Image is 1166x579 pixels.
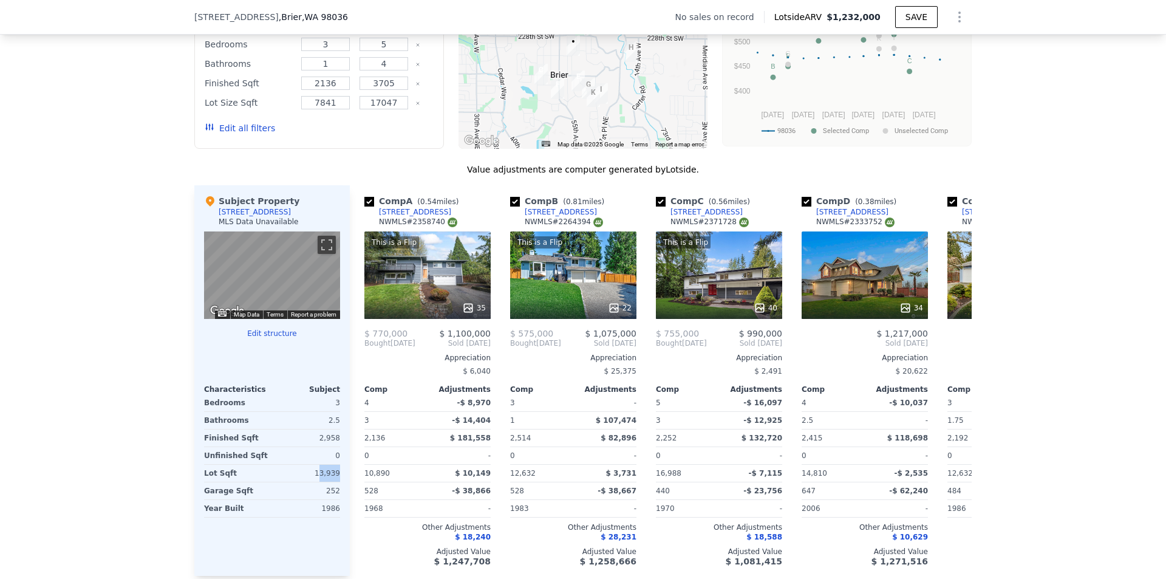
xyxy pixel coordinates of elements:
div: Comp [364,385,428,394]
div: 1983 [510,500,571,517]
span: $ 1,247,708 [434,557,491,566]
span: $1,232,000 [827,12,881,22]
span: $ 1,271,516 [871,557,928,566]
span: 528 [364,487,378,495]
div: MLS Data Unavailable [219,217,299,227]
a: [STREET_ADDRESS] [656,207,743,217]
a: Open this area in Google Maps (opens a new window) [462,133,502,149]
span: 4 [802,399,806,407]
span: $ 181,558 [450,434,491,442]
button: Keyboard shortcuts [218,311,227,317]
div: Bathrooms [205,55,294,72]
span: -$ 8,970 [457,399,491,407]
span: ( miles) [412,197,463,206]
div: [DATE] [656,338,707,348]
div: 22 [608,302,632,314]
text: $400 [734,87,751,95]
span: 0 [947,451,952,460]
span: 0.81 [566,197,582,206]
text: K [877,35,882,42]
div: Comp [510,385,573,394]
div: Lot Sqft [204,465,270,482]
span: $ 10,149 [455,469,491,478]
div: [STREET_ADDRESS] [525,207,597,217]
div: - [867,500,928,517]
span: 12,632 [510,469,536,478]
div: No sales on record [675,11,764,23]
div: Subject [272,385,340,394]
span: Bought [656,338,682,348]
span: $ 1,081,415 [726,557,782,566]
span: -$ 7,115 [749,469,782,478]
div: 2723 232nd St SW [567,35,580,56]
div: Bedrooms [204,394,270,411]
span: 16,988 [656,469,681,478]
span: 14,810 [802,469,827,478]
text: F [786,52,790,60]
button: Edit all filters [205,122,275,134]
span: $ 82,896 [601,434,636,442]
text: [DATE] [822,111,845,119]
div: Unfinished Sqft [204,447,270,464]
span: ( miles) [704,197,755,206]
span: -$ 14,404 [452,416,491,425]
a: [STREET_ADDRESS] [510,207,597,217]
div: 34 [899,302,923,314]
div: [DATE] [364,338,415,348]
div: 1514 232nd Pl SW [624,41,638,62]
text: [DATE] [851,111,874,119]
div: 3 [274,394,340,411]
span: $ 755,000 [656,329,699,338]
span: Map data ©2025 Google [557,141,624,148]
div: Other Adjustments [364,522,491,532]
div: 3 [364,412,425,429]
div: 3 [656,412,717,429]
div: 1970 [656,500,717,517]
span: 0 [364,451,369,460]
a: [STREET_ADDRESS][DEMOGRAPHIC_DATA] [947,207,1088,217]
div: Adjustments [719,385,782,394]
span: -$ 23,756 [743,487,782,495]
div: 2645 239th St SW [571,70,585,91]
div: Comp B [510,195,609,207]
img: NWMLS Logo [739,218,749,227]
div: Appreciation [947,353,1074,363]
div: Comp C [656,195,755,207]
button: Show Options [947,5,972,29]
a: [STREET_ADDRESS] [802,207,888,217]
span: Sold [DATE] [561,338,636,348]
div: Other Adjustments [510,522,636,532]
div: [STREET_ADDRESS] [816,207,888,217]
text: Unselected Comp [895,127,948,135]
div: 1968 [364,500,425,517]
div: Finished Sqft [205,75,294,92]
text: B [771,63,775,70]
a: Open this area in Google Maps (opens a new window) [207,303,247,319]
div: [STREET_ADDRESS] [379,207,451,217]
div: Year Built [204,500,270,517]
button: Clear [415,81,420,86]
div: 1.75 [947,412,1008,429]
text: 98036 [777,127,796,135]
button: Clear [415,62,420,67]
div: - [576,447,636,464]
div: Adjusted Value [802,547,928,557]
div: Adjusted Value [510,547,636,557]
span: -$ 62,240 [889,487,928,495]
span: -$ 2,535 [895,469,928,478]
span: Bought [510,338,536,348]
span: 10,890 [364,469,390,478]
div: This is a Flip [369,236,419,248]
img: NWMLS Logo [593,218,603,227]
div: Finished Sqft [204,430,270,447]
div: - [576,500,636,517]
span: Sold [DATE] [707,338,782,348]
div: 2.5 [802,412,862,429]
span: Bought [364,338,390,348]
span: $ 107,474 [596,416,636,425]
text: C [907,57,912,64]
span: 12,632 [947,469,973,478]
span: 2,252 [656,434,677,442]
div: 0 [274,447,340,464]
div: Comp [802,385,865,394]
